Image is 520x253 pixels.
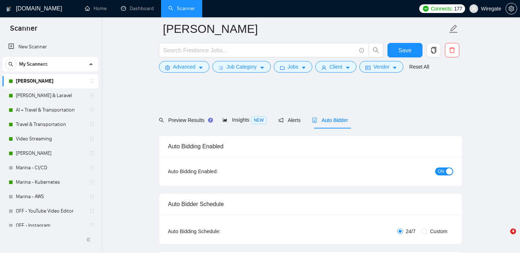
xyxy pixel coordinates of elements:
[409,63,429,71] a: Reset All
[89,151,95,156] span: holder
[89,223,95,228] span: holder
[212,61,270,73] button: barsJob Categorycaret-down
[315,61,356,73] button: userClientcaret-down
[495,228,513,246] iframe: Intercom live chat
[85,5,107,12] a: homeHome
[427,227,450,235] span: Custom
[168,136,453,157] div: Auto Bidding Enabled
[89,107,95,113] span: holder
[454,5,462,13] span: 177
[359,61,403,73] button: idcardVendorcaret-down
[423,6,429,12] img: upwork-logo.png
[5,58,17,70] button: search
[398,46,411,55] span: Save
[89,122,95,127] span: holder
[373,63,389,71] span: Vendor
[427,47,441,53] span: copy
[431,5,452,13] span: Connects:
[16,175,84,189] a: Marina - Kubernetes
[312,117,348,123] span: Auto Bidder
[16,103,84,117] a: AI + Travel & Transportation
[426,43,441,57] button: copy
[121,5,154,12] a: dashboardDashboard
[165,65,170,70] span: setting
[198,65,203,70] span: caret-down
[16,189,84,204] a: Marina - AWS
[89,208,95,214] span: holder
[16,204,84,218] a: OFF - YouTube Video Editor
[369,43,383,57] button: search
[8,40,92,54] a: New Scanner
[438,167,444,175] span: ON
[251,116,267,124] span: NEW
[365,65,370,70] span: idcard
[89,179,95,185] span: holder
[445,43,459,57] button: delete
[19,57,48,71] span: My Scanners
[4,23,43,38] span: Scanner
[392,65,397,70] span: caret-down
[16,117,84,132] a: Travel & Transportation
[387,43,422,57] button: Save
[321,65,326,70] span: user
[506,3,517,14] button: setting
[218,65,224,70] span: bars
[89,93,95,99] span: holder
[168,194,453,214] div: Auto Bidder Schedule
[16,146,84,161] a: [PERSON_NAME]
[369,47,383,53] span: search
[163,46,356,55] input: Search Freelance Jobs...
[207,117,214,123] div: Tooltip anchor
[222,117,266,123] span: Insights
[86,236,93,243] span: double-left
[312,118,317,123] span: robot
[16,161,84,175] a: Marina - CI/CD
[274,61,313,73] button: folderJobscaret-down
[16,218,84,233] a: OFF - Instagram
[403,227,419,235] span: 24/7
[260,65,265,70] span: caret-down
[222,117,227,122] span: area-chart
[449,24,458,34] span: edit
[280,65,285,70] span: folder
[16,74,84,88] a: [PERSON_NAME]
[16,132,84,146] a: Video Streaming
[278,117,301,123] span: Alerts
[288,63,299,71] span: Jobs
[89,194,95,200] span: holder
[16,88,84,103] a: [PERSON_NAME] & Laravel
[506,6,517,12] a: setting
[159,117,211,123] span: Preview Results
[168,5,195,12] a: searchScanner
[3,40,98,54] li: New Scanner
[89,165,95,171] span: holder
[173,63,195,71] span: Advanced
[159,61,209,73] button: settingAdvancedcaret-down
[278,118,283,123] span: notification
[159,118,164,123] span: search
[345,65,350,70] span: caret-down
[329,63,342,71] span: Client
[359,48,364,53] span: info-circle
[5,62,16,67] span: search
[471,6,476,11] span: user
[163,20,447,38] input: Scanner name...
[168,167,263,175] div: Auto Bidding Enabled:
[168,227,263,235] div: Auto Bidding Schedule:
[6,3,11,15] img: logo
[89,78,95,84] span: holder
[89,136,95,142] span: holder
[301,65,306,70] span: caret-down
[226,63,256,71] span: Job Category
[510,228,516,234] span: 4
[445,47,459,53] span: delete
